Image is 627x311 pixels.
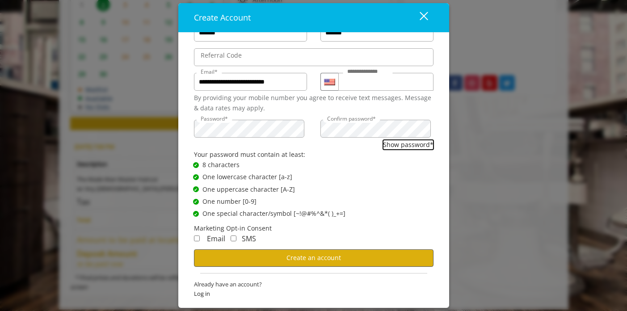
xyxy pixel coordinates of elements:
label: Confirm password* [323,114,380,123]
span: ✔ [194,186,198,193]
input: ReferralCode [194,48,433,66]
input: Email [194,73,307,91]
input: Password [194,120,304,138]
span: One number [0-9] [202,197,257,206]
button: Create an account [194,249,433,267]
span: Email [207,234,225,244]
div: close dialog [409,11,427,25]
span: One special character/symbol [~!@#%^&*( )_+=] [202,209,345,219]
span: ✔ [194,173,198,181]
span: Create Account [194,12,251,23]
span: SMS [242,234,256,244]
span: One uppercase character [A-Z] [202,185,295,194]
div: Your password must contain at least: [194,150,433,160]
span: ✔ [194,210,198,218]
label: Referral Code [196,50,246,60]
input: Receive Marketing Email [194,235,200,241]
span: 8 characters [202,160,240,170]
span: ✔ [194,198,198,205]
span: Already have an account? [194,280,433,289]
span: Create an account [286,253,341,262]
span: ✔ [194,161,198,168]
input: Receive Marketing SMS [231,235,236,241]
div: Country [320,73,338,91]
button: Show password* [383,140,433,150]
label: Email* [196,67,222,76]
div: Marketing Opt-in Consent [194,223,433,233]
input: FirstName [194,24,307,42]
span: Log in [194,289,433,298]
input: Lastname [320,24,433,42]
div: By providing your mobile number you agree to receive text messages. Message & data rates may apply. [194,93,433,113]
span: One lowercase character [a-z] [202,172,292,182]
input: ConfirmPassword [320,120,431,138]
label: Password* [196,114,232,123]
button: close dialog [403,8,433,27]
